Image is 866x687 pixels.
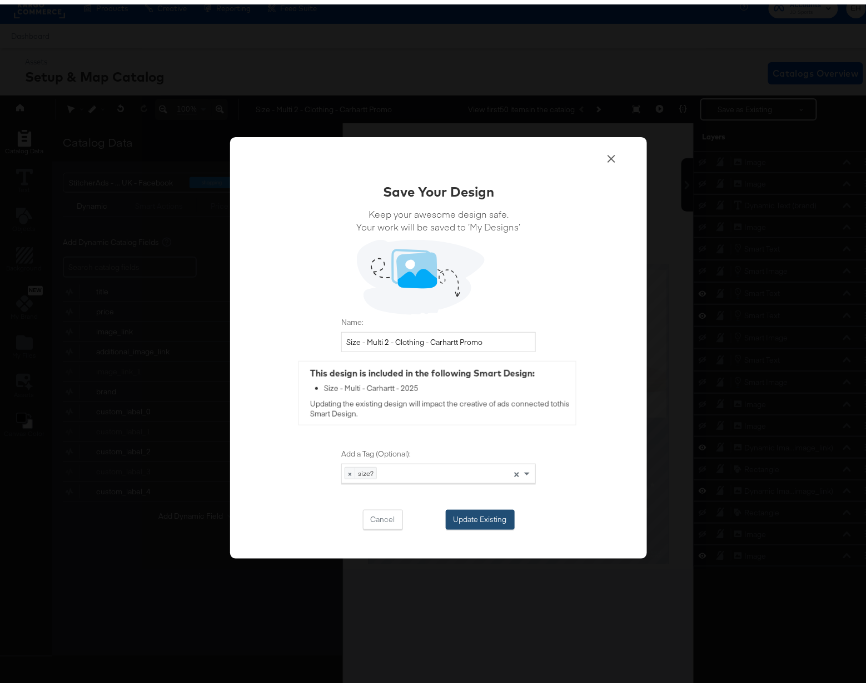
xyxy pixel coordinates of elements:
[324,379,570,390] div: Size - Multi - Carhartt - 2025
[355,463,376,474] span: size?
[299,357,576,420] div: Updating the existing design will impact the creative of ads connected to this Smart Design .
[310,363,570,375] div: This design is included in the following Smart Design:
[383,178,494,197] div: Save Your Design
[345,463,355,474] span: ×
[363,505,403,525] button: Cancel
[514,464,520,474] span: ×
[357,216,521,229] span: Your work will be saved to ‘My Designs’
[446,505,515,525] button: Update Existing
[512,460,521,479] span: Clear all
[357,203,521,216] span: Keep your awesome design safe.
[341,444,536,455] label: Add a Tag (Optional):
[341,313,536,323] label: Name:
